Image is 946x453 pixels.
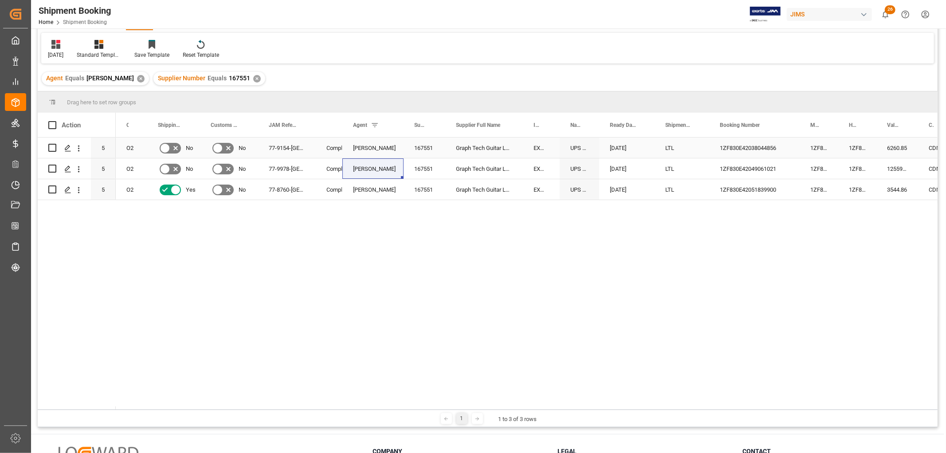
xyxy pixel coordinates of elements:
[229,75,250,82] span: 167551
[560,158,599,179] div: UPS STANDARD GROUND
[353,122,367,128] span: Agent
[186,180,196,200] span: Yes
[404,138,445,158] div: 167551
[876,138,918,158] div: 6260.85
[875,4,895,24] button: show 26 new notifications
[849,122,858,128] span: House Bill of Lading Number
[48,51,63,59] div: [DATE]
[599,138,655,158] div: [DATE]
[353,180,393,200] div: [PERSON_NAME]
[709,158,800,179] div: 1ZF830E42049061021
[116,138,147,158] div: O2
[929,122,934,128] span: Currency for Value (1)
[523,179,560,200] div: EXW Delta BC CA
[158,75,205,82] span: Supplier Number
[523,138,560,158] div: EXW Delta BC CA
[838,138,876,158] div: 1ZF830E42038044856
[239,180,246,200] span: No
[800,158,838,179] div: 1ZF830E42049061021
[665,122,691,128] span: Shipment type
[183,51,219,59] div: Reset Template
[326,159,332,179] div: Completed
[523,158,560,179] div: EXW Delta BC CA
[67,99,136,106] span: Drag here to set row groups
[253,75,261,83] div: ✕
[800,138,838,158] div: 1ZF830E42038044856
[77,51,121,59] div: Standard Templates
[876,158,918,179] div: 12559.78
[445,179,523,200] div: Graph Tech Guitar Labs Ltd.
[787,6,875,23] button: JIMS
[456,122,500,128] span: Supplier Full Name
[186,159,193,179] span: No
[895,4,915,24] button: Help Center
[353,138,393,158] div: [PERSON_NAME]
[570,122,581,128] span: Name of the Carrier/Forwarder
[610,122,636,128] span: Ready Date
[750,7,781,22] img: Exertis%20JAM%20-%20Email%20Logo.jpg_1722504956.jpg
[186,138,193,158] span: No
[126,122,129,128] span: Order Type
[39,19,53,25] a: Home
[665,159,699,179] div: LTL
[787,8,872,21] div: JIMS
[116,179,147,200] div: O2
[560,138,599,158] div: UPS STANDARD GROUND
[38,158,116,179] div: Press SPACE to select this row.
[499,415,537,424] div: 1 to 3 of 3 rows
[239,159,246,179] span: No
[91,179,116,200] div: 5
[137,75,145,83] div: ✕
[38,179,116,200] div: Press SPACE to select this row.
[353,159,393,179] div: [PERSON_NAME]
[709,138,800,158] div: 1ZF830E42038044856
[885,5,895,14] span: 26
[560,179,599,200] div: UPS STANDARD GROUND
[239,138,246,158] span: No
[456,413,467,424] div: 1
[208,75,227,82] span: Equals
[445,138,523,158] div: Graph Tech Guitar Labs Ltd.
[404,179,445,200] div: 167551
[211,122,239,128] span: Customs documents sent to broker
[46,75,63,82] span: Agent
[258,179,316,200] div: 77-8760-[GEOGRAPHIC_DATA]
[404,158,445,179] div: 167551
[258,158,316,179] div: 77-9978-[GEOGRAPHIC_DATA]
[326,138,332,158] div: Completed
[65,75,84,82] span: Equals
[39,4,111,17] div: Shipment Booking
[534,122,541,128] span: Incoterm
[258,138,316,158] div: 77-9154-[GEOGRAPHIC_DATA]
[599,158,655,179] div: [DATE]
[116,158,147,179] div: O2
[326,180,332,200] div: Completed
[887,122,899,128] span: Value (1)
[38,138,116,158] div: Press SPACE to select this row.
[62,121,81,129] div: Action
[599,179,655,200] div: [DATE]
[158,122,181,128] span: Shipping instructions SENT
[91,158,116,179] div: 5
[720,122,760,128] span: Booking Number
[414,122,427,128] span: Supplier Number
[445,158,523,179] div: Graph Tech Guitar Labs Ltd.
[134,51,169,59] div: Save Template
[838,179,876,200] div: 1ZF830E42051839900
[800,179,838,200] div: 1ZF830E42051839900
[838,158,876,179] div: 1ZF830E42049061021
[665,138,699,158] div: LTL
[269,122,297,128] span: JAM Reference Number
[86,75,134,82] span: [PERSON_NAME]
[876,179,918,200] div: 3544.86
[810,122,820,128] span: Master [PERSON_NAME] of Lading Number
[709,179,800,200] div: 1ZF830E42051839900
[665,180,699,200] div: LTL
[91,138,116,158] div: 5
